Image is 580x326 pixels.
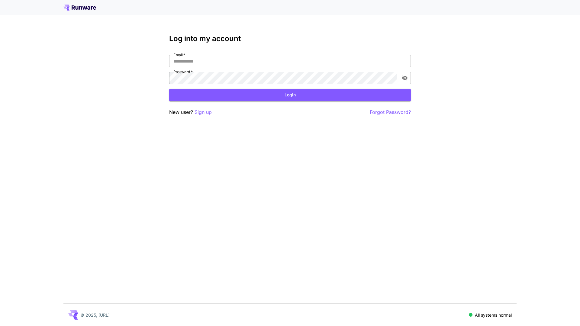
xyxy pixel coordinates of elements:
p: © 2025, [URL] [80,312,110,318]
label: Password [173,69,193,74]
label: Email [173,52,185,57]
button: toggle password visibility [399,73,410,83]
button: Forgot Password? [370,108,411,116]
p: New user? [169,108,212,116]
button: Login [169,89,411,101]
p: All systems normal [475,312,512,318]
button: Sign up [195,108,212,116]
h3: Log into my account [169,34,411,43]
